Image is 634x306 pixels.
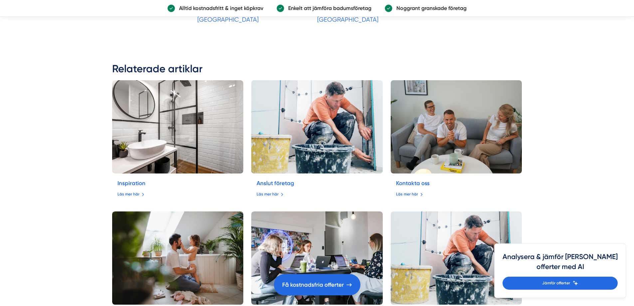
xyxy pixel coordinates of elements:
p: Alltid kostnadsfritt & inget köpkrav [175,4,263,12]
img: Marknadsföring badrumsfirmor [251,211,383,305]
img: Köp förfrågningar badrumsfirma, Köp förfrågningar till badrumsföretag [391,211,522,305]
a: Kontakta oss [396,180,430,186]
p: Enkelt att jämföra badumsföretag [284,4,371,12]
a: Läs mer här [396,191,423,197]
h2: Relaterade artiklar [112,62,522,80]
a: Inspiration [117,180,145,186]
p: Noggrant granskade företag [392,4,467,12]
a: Jämför offerter [503,277,618,290]
img: Badrumsinspiration [112,80,244,173]
a: Läs mer här [117,191,144,197]
h4: Analysera & jämför [PERSON_NAME] offerter med AI [503,252,618,277]
img: Om oss [112,211,244,305]
a: Anslut företag [257,180,294,186]
img: Kontakta oss [391,80,522,173]
a: Läs mer här [257,191,284,197]
a: Få kostnadsfria offerter [274,274,360,295]
a: [GEOGRAPHIC_DATA] [197,16,259,23]
a: [GEOGRAPHIC_DATA] [317,16,378,23]
span: Få kostnadsfria offerter [282,280,344,289]
span: Jämför offerter [542,280,570,286]
img: Anslut till Badrumsexperter [248,78,386,176]
a: Anslut till Badrumsexperter [251,80,383,173]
